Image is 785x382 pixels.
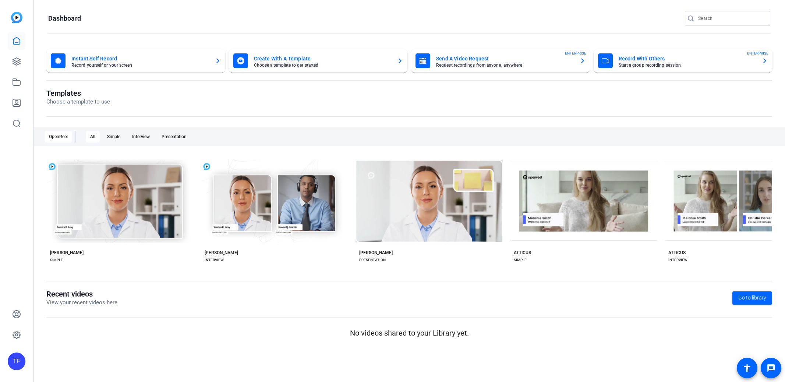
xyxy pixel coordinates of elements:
mat-card-subtitle: Start a group recording session [619,63,756,67]
img: blue-gradient.svg [11,12,22,23]
button: Create With A TemplateChoose a template to get started [229,49,408,73]
input: Search [698,14,764,23]
div: [PERSON_NAME] [359,250,393,256]
div: ATTICUS [668,250,686,256]
mat-card-title: Create With A Template [254,54,392,63]
div: [PERSON_NAME] [205,250,238,256]
div: SIMPLE [50,257,63,263]
mat-card-title: Send A Video Request [436,54,574,63]
span: ENTERPRISE [565,50,586,56]
div: All [86,131,100,143]
h1: Templates [46,89,110,98]
mat-card-subtitle: Choose a template to get started [254,63,392,67]
div: Presentation [157,131,191,143]
button: Record With OthersStart a group recording sessionENTERPRISE [594,49,772,73]
a: Go to library [732,291,772,305]
mat-card-subtitle: Record yourself or your screen [71,63,209,67]
mat-card-title: Instant Self Record [71,54,209,63]
div: Interview [128,131,154,143]
div: Simple [103,131,125,143]
mat-icon: message [767,364,775,372]
mat-icon: accessibility [743,364,752,372]
div: ATTICUS [514,250,531,256]
p: No videos shared to your Library yet. [46,327,772,339]
h1: Recent videos [46,290,117,298]
div: INTERVIEW [668,257,687,263]
p: Choose a template to use [46,98,110,106]
div: [PERSON_NAME] [50,250,84,256]
div: TF [8,353,25,370]
div: OpenReel [45,131,72,143]
h1: Dashboard [48,14,81,23]
mat-card-subtitle: Request recordings from anyone, anywhere [436,63,574,67]
div: SIMPLE [514,257,527,263]
div: PRESENTATION [359,257,386,263]
button: Instant Self RecordRecord yourself or your screen [46,49,225,73]
span: Go to library [738,294,766,302]
div: INTERVIEW [205,257,224,263]
p: View your recent videos here [46,298,117,307]
button: Send A Video RequestRequest recordings from anyone, anywhereENTERPRISE [411,49,590,73]
span: ENTERPRISE [747,50,768,56]
mat-card-title: Record With Others [619,54,756,63]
